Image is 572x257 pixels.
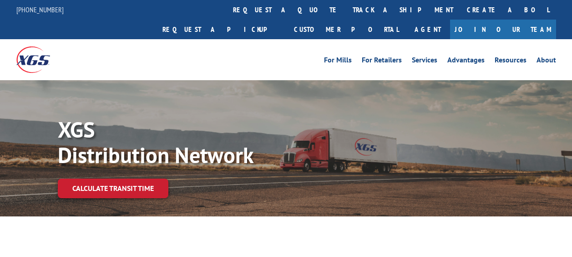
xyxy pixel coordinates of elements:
a: For Mills [324,57,352,67]
a: Request a pickup [156,20,287,39]
a: Calculate transit time [58,179,168,198]
a: Resources [495,57,526,67]
a: [PHONE_NUMBER] [16,5,64,14]
a: Agent [405,20,450,39]
a: About [537,57,556,67]
a: Advantages [447,57,485,67]
a: For Retailers [362,57,402,67]
a: Join Our Team [450,20,556,39]
a: Customer Portal [287,20,405,39]
a: Services [412,57,437,67]
p: XGS Distribution Network [58,117,331,168]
